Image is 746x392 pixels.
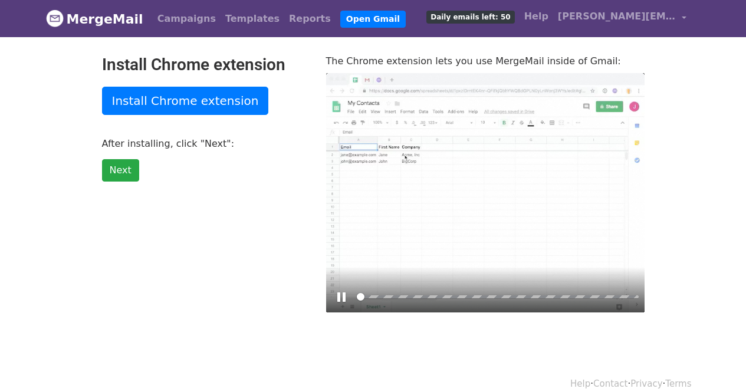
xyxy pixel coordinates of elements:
[284,7,336,31] a: Reports
[558,9,676,24] span: [PERSON_NAME][EMAIL_ADDRESS][DOMAIN_NAME]
[520,5,553,28] a: Help
[665,378,691,389] a: Terms
[102,137,308,150] p: After installing, click "Next":
[426,11,514,24] span: Daily emails left: 50
[340,11,406,28] a: Open Gmail
[630,378,662,389] a: Privacy
[332,288,351,307] button: Play
[570,378,590,389] a: Help
[102,159,139,182] a: Next
[422,5,519,28] a: Daily emails left: 50
[553,5,691,32] a: [PERSON_NAME][EMAIL_ADDRESS][DOMAIN_NAME]
[102,87,269,115] a: Install Chrome extension
[593,378,627,389] a: Contact
[153,7,221,31] a: Campaigns
[357,291,639,302] input: Seek
[326,55,645,67] p: The Chrome extension lets you use MergeMail inside of Gmail:
[102,55,308,75] h2: Install Chrome extension
[46,6,143,31] a: MergeMail
[221,7,284,31] a: Templates
[46,9,64,27] img: MergeMail logo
